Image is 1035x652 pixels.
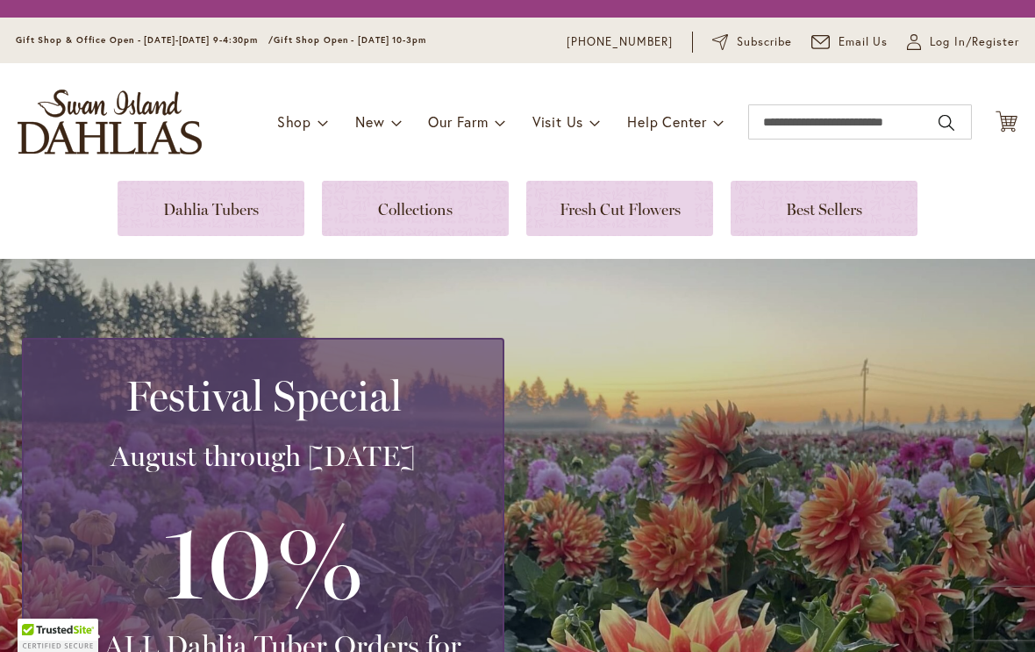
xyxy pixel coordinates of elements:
a: Email Us [811,33,889,51]
h3: 10% [45,491,482,628]
button: Search [939,109,954,137]
h2: Festival Special [45,371,482,420]
span: Help Center [627,112,707,131]
span: Email Us [839,33,889,51]
span: Gift Shop & Office Open - [DATE]-[DATE] 9-4:30pm / [16,34,274,46]
span: Log In/Register [930,33,1019,51]
span: Subscribe [737,33,792,51]
span: New [355,112,384,131]
a: store logo [18,90,202,154]
span: Gift Shop Open - [DATE] 10-3pm [274,34,426,46]
a: [PHONE_NUMBER] [567,33,673,51]
a: Log In/Register [907,33,1019,51]
span: Our Farm [428,112,488,131]
a: Subscribe [712,33,792,51]
span: Visit Us [532,112,583,131]
span: Shop [277,112,311,131]
h3: August through [DATE] [45,439,482,474]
